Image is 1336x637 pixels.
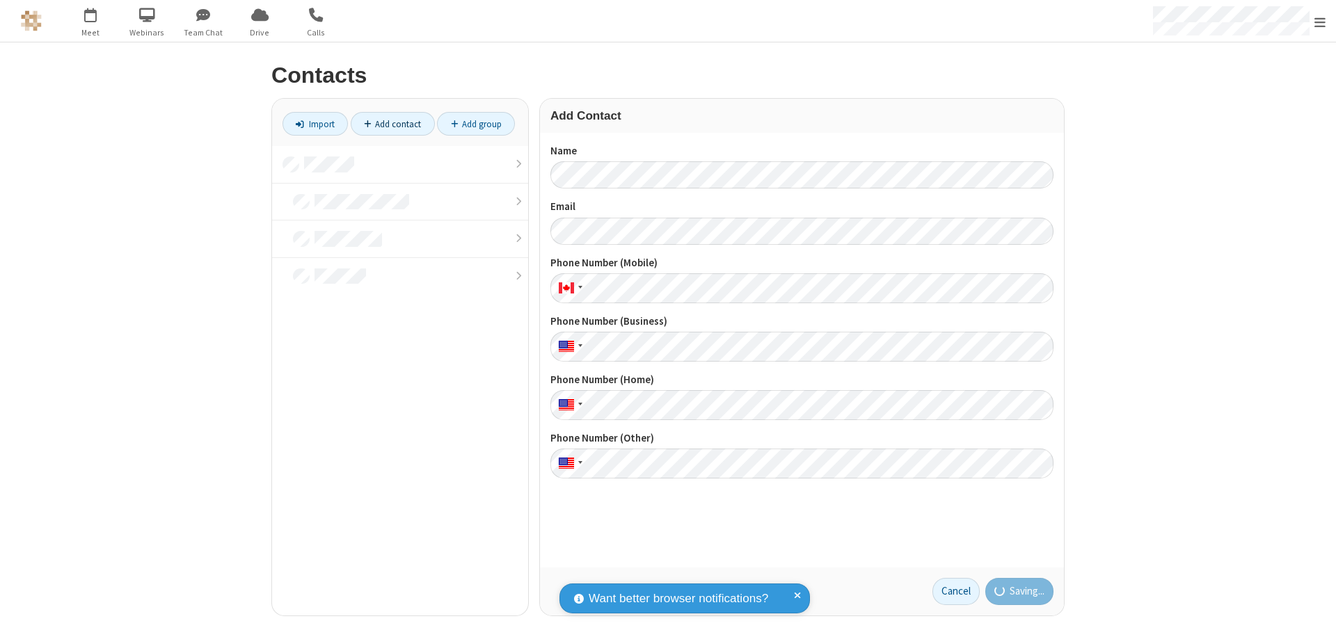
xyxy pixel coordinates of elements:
[550,449,587,478] div: United States: + 1
[1010,583,1044,599] span: Saving...
[550,109,1053,122] h3: Add Contact
[437,112,515,136] a: Add group
[65,26,117,39] span: Meet
[550,430,1053,446] label: Phone Number (Other)
[985,578,1054,606] button: Saving...
[283,112,348,136] a: Import
[21,10,42,31] img: QA Selenium DO NOT DELETE OR CHANGE
[234,26,286,39] span: Drive
[550,143,1053,159] label: Name
[550,255,1053,271] label: Phone Number (Mobile)
[271,63,1065,88] h2: Contacts
[290,26,342,39] span: Calls
[550,372,1053,388] label: Phone Number (Home)
[121,26,173,39] span: Webinars
[351,112,435,136] a: Add contact
[550,199,1053,215] label: Email
[589,590,768,608] span: Want better browser notifications?
[550,314,1053,330] label: Phone Number (Business)
[932,578,980,606] a: Cancel
[550,390,587,420] div: United States: + 1
[550,332,587,362] div: United States: + 1
[550,273,587,303] div: Canada: + 1
[177,26,230,39] span: Team Chat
